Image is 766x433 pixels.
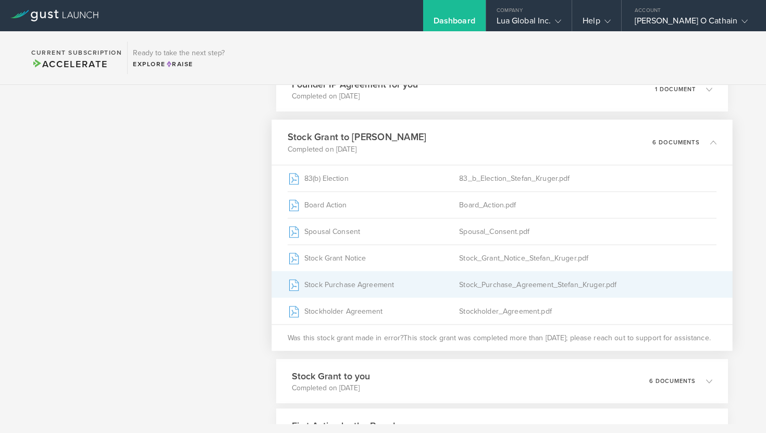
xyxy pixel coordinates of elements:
[133,50,225,57] h3: Ready to take the next step?
[459,165,716,191] div: 83_b_Election_Stefan_Kruger.pdf
[292,419,395,432] h3: First Action by the Board
[714,383,766,433] iframe: Chat Widget
[434,16,475,31] div: Dashboard
[583,16,610,31] div: Help
[288,245,459,271] div: Stock Grant Notice
[459,218,716,244] div: Spousal_Consent.pdf
[288,144,426,154] p: Completed on [DATE]
[459,298,716,324] div: Stockholder_Agreement.pdf
[459,245,716,271] div: Stock_Grant_Notice_Stefan_Kruger.pdf
[459,271,716,298] div: Stock_Purchase_Agreement_Stefan_Kruger.pdf
[635,16,748,31] div: [PERSON_NAME] O Cathain
[292,383,370,393] p: Completed on [DATE]
[31,58,107,70] span: Accelerate
[31,50,122,56] h2: Current Subscription
[292,91,418,102] p: Completed on [DATE]
[649,378,696,384] p: 6 documents
[459,192,716,218] div: Board_Action.pdf
[403,332,711,343] span: This stock grant was completed more than [DATE]; please reach out to support for assistance.
[292,369,370,383] h3: Stock Grant to you
[652,139,700,145] p: 6 documents
[288,271,459,298] div: Stock Purchase Agreement
[288,298,459,324] div: Stockholder Agreement
[655,86,696,92] p: 1 document
[288,165,459,191] div: 83(b) Election
[271,324,733,351] div: Was this stock grant made in error?
[133,59,225,69] div: Explore
[166,60,193,68] span: Raise
[127,42,230,74] div: Ready to take the next step?ExploreRaise
[288,218,459,244] div: Spousal Consent
[288,192,459,218] div: Board Action
[497,16,562,31] div: Lua Global Inc.
[288,130,426,144] h3: Stock Grant to [PERSON_NAME]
